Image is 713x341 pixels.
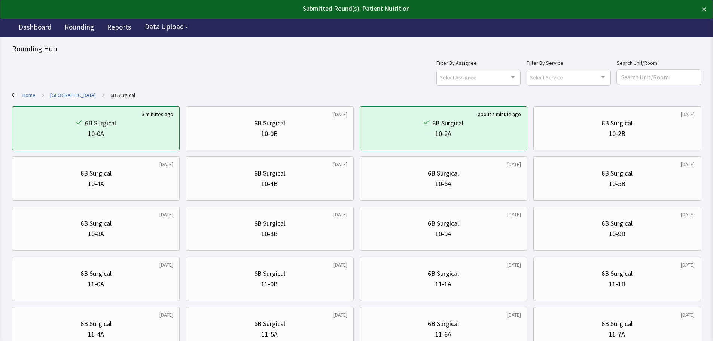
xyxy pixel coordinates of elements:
div: 6B Surgical [601,268,633,279]
div: 10-0A [88,128,104,139]
div: 10-0B [261,128,278,139]
div: 11-7A [609,329,625,340]
div: 10-4B [261,179,278,189]
div: [DATE] [333,211,347,218]
label: Filter By Service [527,58,611,67]
a: Reports [101,19,137,37]
div: 11-5A [262,329,278,340]
div: 3 minutes ago [142,110,173,118]
div: [DATE] [681,161,695,168]
div: 11-1A [435,279,451,289]
div: 6B Surgical [254,118,285,128]
div: [DATE] [333,161,347,168]
a: Lincoln Medical Center [50,91,96,99]
div: 10-2A [435,128,451,139]
div: 10-8B [261,229,278,239]
div: [DATE] [333,311,347,319]
div: 6B Surgical [80,168,112,179]
div: [DATE] [681,211,695,218]
div: 6B Surgical [428,168,459,179]
div: 6B Surgical [428,218,459,229]
div: 6B Surgical [254,218,285,229]
div: [DATE] [333,110,347,118]
div: 6B Surgical [85,118,116,128]
div: 10-4A [88,179,104,189]
div: [DATE] [507,211,521,218]
div: [DATE] [159,311,173,319]
div: 6B Surgical [428,268,459,279]
div: [DATE] [333,261,347,268]
div: 6B Surgical [80,268,112,279]
div: 6B Surgical [432,118,463,128]
div: [DATE] [159,261,173,268]
span: > [42,88,44,103]
div: [DATE] [507,161,521,168]
div: 10-9B [609,229,625,239]
div: [DATE] [681,311,695,319]
div: [DATE] [681,261,695,268]
div: 11-6A [435,329,451,340]
span: Select Assignee [440,73,476,82]
div: [DATE] [507,261,521,268]
input: Search Unit/Room [617,70,701,85]
div: 10-5B [609,179,625,189]
button: × [702,3,706,15]
div: Submitted Round(s): Patient Nutrition [7,3,636,14]
div: 6B Surgical [601,319,633,329]
div: [DATE] [681,110,695,118]
div: 6B Surgical [254,168,285,179]
div: 6B Surgical [601,218,633,229]
div: 6B Surgical [254,268,285,279]
div: [DATE] [507,311,521,319]
a: Rounding [59,19,100,37]
button: Data Upload [140,20,192,34]
div: 10-9A [435,229,451,239]
label: Filter By Assignee [436,58,521,67]
span: > [102,88,104,103]
span: Select Service [530,73,563,82]
div: 11-0A [88,279,104,289]
div: 11-1B [609,279,625,289]
div: 11-4A [88,329,104,340]
a: Home [22,91,36,99]
div: 10-8A [88,229,104,239]
div: about a minute ago [478,110,521,118]
div: 6B Surgical [80,218,112,229]
div: 10-2B [609,128,625,139]
div: Rounding Hub [12,43,701,54]
div: 6B Surgical [601,168,633,179]
div: [DATE] [159,211,173,218]
label: Search Unit/Room [617,58,701,67]
div: 6B Surgical [428,319,459,329]
div: 11-0B [261,279,278,289]
div: 6B Surgical [254,319,285,329]
a: 6B Surgical [110,91,135,99]
div: 6B Surgical [601,118,633,128]
div: 6B Surgical [80,319,112,329]
a: Dashboard [13,19,57,37]
div: [DATE] [159,161,173,168]
div: 10-5A [435,179,451,189]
